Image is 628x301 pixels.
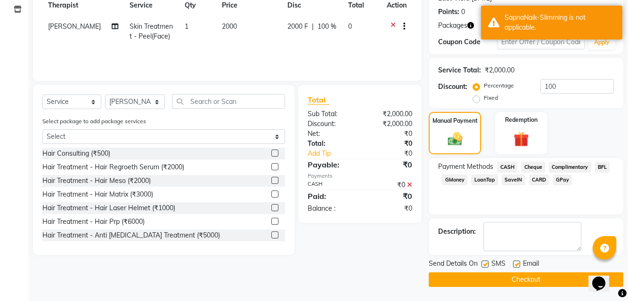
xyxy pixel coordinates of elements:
[360,119,419,129] div: ₹2,000.00
[443,131,467,147] img: _cash.svg
[438,65,481,75] div: Service Total:
[185,22,188,31] span: 1
[505,116,538,124] label: Redemption
[301,159,360,170] div: Payable:
[301,149,370,158] a: Add Tip
[360,190,419,202] div: ₹0
[348,22,352,31] span: 0
[42,176,151,186] div: Hair Treatment - Hair Meso (₹2000)
[553,174,572,185] span: GPay
[301,119,360,129] div: Discount:
[42,230,220,240] div: Hair Treatment - Anti [MEDICAL_DATA] Treatment (₹5000)
[429,272,623,287] button: Checkout
[484,94,498,102] label: Fixed
[222,22,237,31] span: 2000
[497,162,517,173] span: CASH
[438,82,467,92] div: Discount:
[497,35,585,49] input: Enter Offer / Coupon Code
[360,204,419,214] div: ₹0
[172,94,285,109] input: Search or Scan
[301,190,360,202] div: Paid:
[42,149,110,158] div: Hair Consulting (₹500)
[42,190,153,199] div: Hair Treatment - Hair Matrix (₹3000)
[484,81,514,90] label: Percentage
[301,129,360,139] div: Net:
[42,217,145,227] div: Hair Treatment - Hair Prp (₹6000)
[521,162,545,173] span: Cheque
[471,174,498,185] span: LoanTap
[42,117,146,126] label: Select package to add package services
[308,172,412,180] div: Payments
[48,22,101,31] span: [PERSON_NAME]
[318,22,336,32] span: 100 %
[130,22,173,40] span: Skin Treatment - Peel(Face)
[595,162,610,173] span: BFL
[588,263,619,292] iframe: chat widget
[438,162,493,172] span: Payment Methods
[287,22,308,32] span: 2000 F
[529,174,549,185] span: CARD
[432,117,478,125] label: Manual Payment
[301,180,360,190] div: CASH
[438,227,476,237] div: Description:
[438,37,497,47] div: Coupon Code
[442,174,467,185] span: GMoney
[360,129,419,139] div: ₹0
[301,204,360,214] div: Balance :
[549,162,591,173] span: Complimentary
[308,95,329,105] span: Total
[370,149,419,158] div: ₹0
[502,174,525,185] span: SaveIN
[360,139,419,149] div: ₹0
[485,65,514,75] div: ₹2,000.00
[360,180,419,190] div: ₹0
[461,7,465,17] div: 0
[42,203,175,213] div: Hair Treatment - Hair Laser Helmet (₹1000)
[360,109,419,119] div: ₹2,000.00
[301,109,360,119] div: Sub Total:
[491,259,506,270] span: SMS
[588,35,615,49] button: Apply
[509,130,534,149] img: _gift.svg
[429,259,478,270] span: Send Details On
[312,22,314,32] span: |
[438,7,459,17] div: Points:
[505,13,615,32] div: SapnaNaik-Slimming is not applicable.
[523,259,539,270] span: Email
[301,139,360,149] div: Total:
[438,21,467,31] span: Packages
[360,159,419,170] div: ₹0
[42,162,184,172] div: Hair Treatment - Hair Regroeth Serum (₹2000)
